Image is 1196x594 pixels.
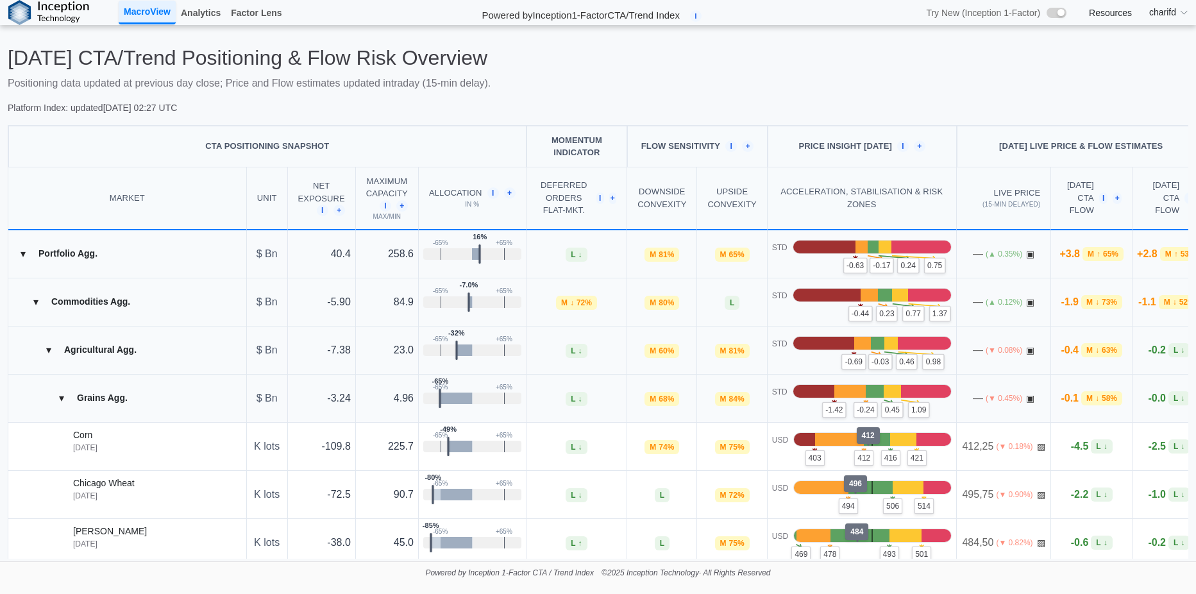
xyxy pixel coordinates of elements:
p: + 65 % [496,527,512,536]
p: 4.96 [360,391,414,406]
span: + [609,192,617,204]
p: -85% [423,520,439,531]
p: Corn [73,429,97,442]
div: Unit [257,192,277,205]
span: L [571,441,575,453]
span: 72 % [577,297,592,309]
p: - 65 % [433,382,448,392]
span: 75 % [729,441,745,453]
p: 416 [881,450,900,466]
span: L [660,538,664,549]
p: 258.6 [360,246,414,262]
p: (▲ 0.35%) [986,248,1022,260]
p: — [973,294,983,310]
p: 0.77 [903,306,924,321]
span: M [1164,296,1170,308]
span: ↓ [1104,537,1108,548]
p: Portfolio Agg. [38,247,97,260]
span: + [333,205,345,216]
span: L [660,489,664,501]
span: M [650,297,656,309]
span: CLOSED: Session finished for the day. [1037,538,1045,547]
span: M [720,538,727,549]
td: $ Bn [247,327,288,375]
p: 493 [880,547,899,562]
span: L [1096,489,1100,500]
span: i [897,140,909,152]
p: -32% [448,328,465,339]
span: ↑ [578,538,582,549]
td: $ Bn [247,278,288,327]
p: Flow Sensitivity [641,140,720,153]
span: Net Exposure [298,180,345,205]
span: FLAT-MKT. [537,204,591,217]
p: — [973,391,983,406]
p: Momentum Indicator [537,134,617,159]
span: 72 % [729,489,745,501]
p: CTA Positioning Snapshot [205,140,329,153]
p: (▼ 0.18%) [996,441,1032,452]
p: © 2025 Inception Technology · All Rights Reserved [602,567,770,579]
span: ↓ [1104,489,1108,500]
button: Collapse group [26,292,46,312]
span: CLOSED: Session finished for the day. [1037,490,1045,499]
p: - 65 % [433,527,448,536]
span: M [650,441,656,453]
p: Grains Agg. [77,391,128,405]
span: L [1174,537,1178,548]
span: L [1174,489,1178,500]
button: Collapse group [13,244,33,264]
div: -0.1 [1056,391,1127,406]
h2: Powered by Inception 1-Factor CTA/Trend Index [476,4,685,22]
p: 506 [883,498,902,514]
span: Deferred Orders [537,179,591,204]
td: K lots [247,423,288,471]
p: - 65 % [433,430,448,440]
span: L [571,489,575,501]
p: 494 [839,498,858,514]
span: CLOSED: Session finished for the day. [1037,442,1045,451]
p: USD [772,530,788,542]
span: L [571,393,575,405]
p: + 65 % [496,238,512,248]
div: MARKET [19,192,236,205]
div: +3.8 [1056,246,1127,262]
a: Factor Lens [226,2,287,24]
p: -3.24 [292,391,351,406]
p: [DATE] [73,442,97,454]
span: M [1086,296,1093,308]
p: Platform Index: updated [DATE] 02:27 UTC [8,101,1188,115]
p: - 65 % [433,238,448,248]
span: M [650,345,656,357]
span: ↓ [1181,441,1184,452]
span: ↓ [1173,296,1177,308]
div: -0.4 [1056,343,1127,358]
span: OPEN: Market session is currently open. [1026,250,1034,259]
span: CTA Flow [1143,192,1179,217]
span: + [914,140,925,152]
td: $ Bn [247,375,288,423]
span: 60 % [659,345,674,357]
p: 421 [907,450,927,466]
span: i [380,200,391,212]
p: -0.69 [842,354,866,369]
span: OPEN: Market session is currently open. [1026,298,1034,307]
span: 74 % [659,441,674,453]
span: Allocation [429,187,482,199]
p: — [973,246,983,262]
h2: [DATE] CTA/Trend Positioning & Flow Risk Overview [8,46,1188,70]
span: ↓ [1095,296,1099,308]
span: 63 % [1102,344,1117,356]
p: [DATE] [73,538,147,550]
p: [DATE] Live Price & Flow Estimates [999,140,1163,153]
span: 73 % [1102,296,1117,308]
span: 84 % [729,393,745,405]
p: -7.38 [292,343,351,358]
p: - 65 % [433,479,448,488]
div: Upside Convexity [707,185,756,210]
span: L [1174,393,1178,404]
span: Try New (Inception 1-Factor) [926,7,1040,19]
span: L [571,345,575,357]
p: (▼ 0.08%) [986,344,1022,356]
span: M [650,393,656,405]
